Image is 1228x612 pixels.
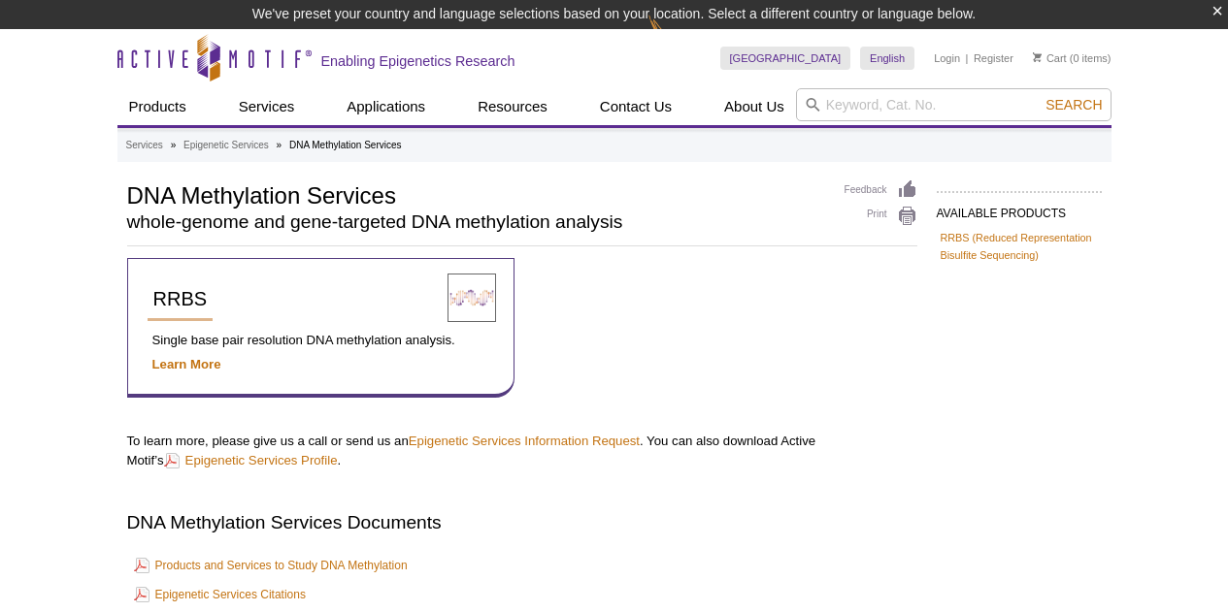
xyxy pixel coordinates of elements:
a: Products and Services to Study DNA Methylation [134,554,408,577]
a: [GEOGRAPHIC_DATA] [720,47,851,70]
h2: whole-genome and gene-targeted DNA methylation analysis [127,213,825,231]
a: Register [974,51,1013,65]
img: Reduced Representation Bisulfite Sequencing Services [448,274,496,322]
span: Search [1045,97,1102,113]
button: Search [1040,96,1108,113]
a: Print [845,206,917,227]
p: Single base pair resolution DNA methylation analysis. [148,331,494,350]
a: Products [117,88,198,125]
a: Services [227,88,307,125]
h2: AVAILABLE PRODUCTS [937,191,1102,226]
a: RRBS [148,278,214,321]
img: Change Here [648,15,700,60]
h1: DNA Methylation Services [127,179,825,209]
a: Epigenetic Services Profile [164,451,338,469]
a: Login [934,51,960,65]
a: About Us [713,88,796,125]
input: Keyword, Cat. No. [796,88,1112,121]
li: (0 items) [1033,47,1112,70]
a: Cart [1033,51,1067,65]
span: RRBS [153,288,208,309]
a: Epigenetic Services [183,137,269,154]
img: Your Cart [1033,52,1042,62]
a: Learn More [152,357,221,371]
a: Feedback [845,179,917,201]
p: To learn more, please give us a call or send us an . You can also download Active Motif’s . [127,432,917,470]
a: Epigenetic Services Citations [134,583,306,606]
a: Epigenetic Services Information Request [409,434,640,448]
li: DNA Methylation Services [289,140,402,150]
a: Services [126,137,163,154]
li: | [966,47,969,70]
h2: DNA Methylation Services Documents [127,509,917,535]
a: RRBS (Reduced Representation Bisulfite Sequencing) [941,229,1098,264]
a: Resources [466,88,559,125]
a: Contact Us [588,88,683,125]
li: » [277,140,282,150]
h2: Enabling Epigenetics Research [321,52,515,70]
a: Applications [335,88,437,125]
a: English [860,47,914,70]
li: » [171,140,177,150]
